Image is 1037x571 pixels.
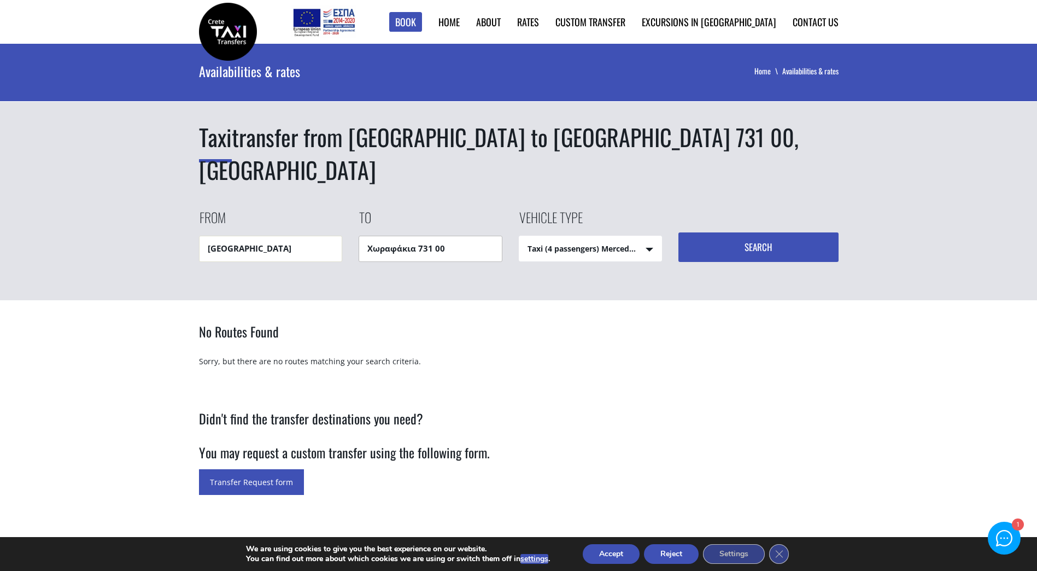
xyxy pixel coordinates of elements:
a: Excursions in [GEOGRAPHIC_DATA] [642,15,776,29]
a: Crete Taxi Transfers | Taxi transfer from Chania airport to Χωραφάκια 731 00, Grecja | Crete Taxi... [199,25,257,36]
button: Search [678,232,839,262]
label: From [199,208,226,236]
label: To [359,208,371,236]
h2: Didn't find the transfer destinations you need? [199,409,839,443]
a: Book [389,12,422,32]
label: Vehicle type [519,208,583,236]
button: Reject [644,544,699,564]
img: e-bannersEUERDF180X90.jpg [291,5,356,38]
li: Availabilities & rates [782,66,839,77]
p: You can find out more about which cookies we are using or switch them off in . [246,554,550,564]
button: Settings [703,544,765,564]
a: Home [754,65,782,77]
input: Drop-off location [359,236,502,261]
a: Transfer Request form [199,469,304,495]
span: Taxi (4 passengers) Mercedes E Class [519,236,662,262]
div: 1 [1011,520,1023,531]
h2: You may request a custom transfer using the following form. [199,443,839,477]
div: Availabilities & rates [199,44,548,98]
span: Taxi [199,120,232,162]
a: Custom Transfer [555,15,625,29]
a: Rates [517,15,539,29]
button: settings [520,554,548,564]
h1: transfer from [GEOGRAPHIC_DATA] to [GEOGRAPHIC_DATA] 731 00, [GEOGRAPHIC_DATA] [199,121,839,186]
input: Pickup location [199,236,343,261]
a: Contact us [793,15,839,29]
img: Crete Taxi Transfers | Taxi transfer from Chania airport to Χωραφάκια 731 00, Grecja | Crete Taxi... [199,3,257,61]
button: Accept [583,544,640,564]
button: Close GDPR Cookie Banner [769,544,789,564]
a: About [476,15,501,29]
a: Home [438,15,460,29]
h2: No Routes Found [199,322,839,356]
p: Sorry, but there are no routes matching your search criteria. [199,356,839,376]
p: We are using cookies to give you the best experience on our website. [246,544,550,554]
